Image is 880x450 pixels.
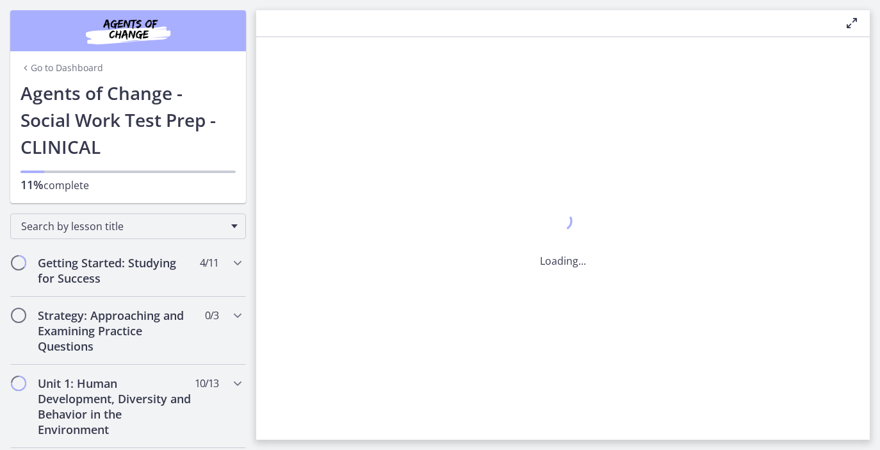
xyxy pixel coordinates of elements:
[195,376,218,391] span: 10 / 13
[51,15,205,46] img: Agents of Change
[205,308,218,323] span: 0 / 3
[540,253,586,269] p: Loading...
[20,79,236,160] h1: Agents of Change - Social Work Test Prep - CLINICAL
[20,177,236,193] p: complete
[38,308,194,354] h2: Strategy: Approaching and Examining Practice Questions
[10,213,246,239] div: Search by lesson title
[540,208,586,238] div: 1
[20,177,44,192] span: 11%
[20,62,103,74] a: Go to Dashboard
[38,255,194,286] h2: Getting Started: Studying for Success
[21,219,225,233] span: Search by lesson title
[200,255,218,271] span: 4 / 11
[38,376,194,437] h2: Unit 1: Human Development, Diversity and Behavior in the Environment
